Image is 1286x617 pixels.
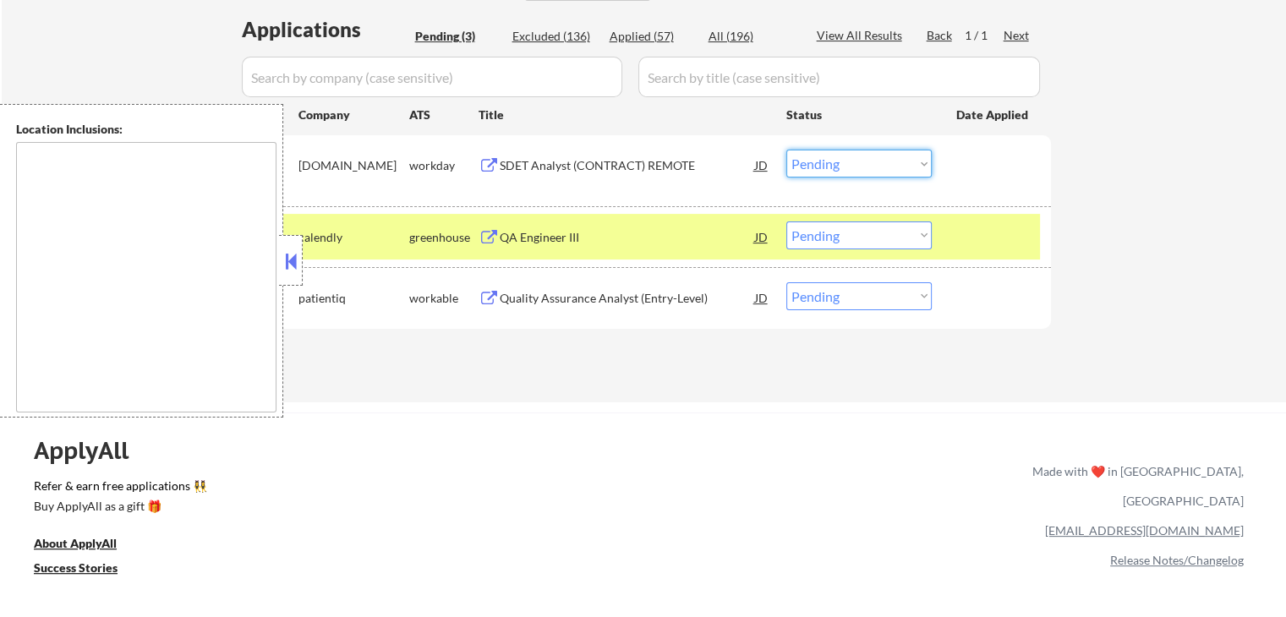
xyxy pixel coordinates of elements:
[34,560,140,581] a: Success Stories
[34,480,679,498] a: Refer & earn free applications 👯‍♀️
[415,28,500,45] div: Pending (3)
[610,28,694,45] div: Applied (57)
[34,560,118,575] u: Success Stories
[298,229,409,246] div: calendly
[965,27,1004,44] div: 1 / 1
[753,221,770,252] div: JD
[242,57,622,97] input: Search by company (case sensitive)
[409,229,479,246] div: greenhouse
[786,99,932,129] div: Status
[927,27,954,44] div: Back
[34,535,140,556] a: About ApplyAll
[34,498,203,519] a: Buy ApplyAll as a gift 🎁
[34,500,203,512] div: Buy ApplyAll as a gift 🎁
[409,106,479,123] div: ATS
[956,106,1031,123] div: Date Applied
[512,28,597,45] div: Excluded (136)
[753,150,770,180] div: JD
[34,436,148,465] div: ApplyAll
[479,106,770,123] div: Title
[1110,553,1244,567] a: Release Notes/Changelog
[298,290,409,307] div: patientiq
[16,121,276,138] div: Location Inclusions:
[298,157,409,174] div: [DOMAIN_NAME]
[709,28,793,45] div: All (196)
[753,282,770,313] div: JD
[1026,456,1244,516] div: Made with ❤️ in [GEOGRAPHIC_DATA], [GEOGRAPHIC_DATA]
[500,229,755,246] div: QA Engineer III
[1045,523,1244,538] a: [EMAIL_ADDRESS][DOMAIN_NAME]
[638,57,1040,97] input: Search by title (case sensitive)
[242,19,409,40] div: Applications
[409,157,479,174] div: workday
[817,27,907,44] div: View All Results
[298,106,409,123] div: Company
[409,290,479,307] div: workable
[500,290,755,307] div: Quality Assurance Analyst (Entry-Level)
[34,536,117,550] u: About ApplyAll
[1004,27,1031,44] div: Next
[500,157,755,174] div: SDET Analyst (CONTRACT) REMOTE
